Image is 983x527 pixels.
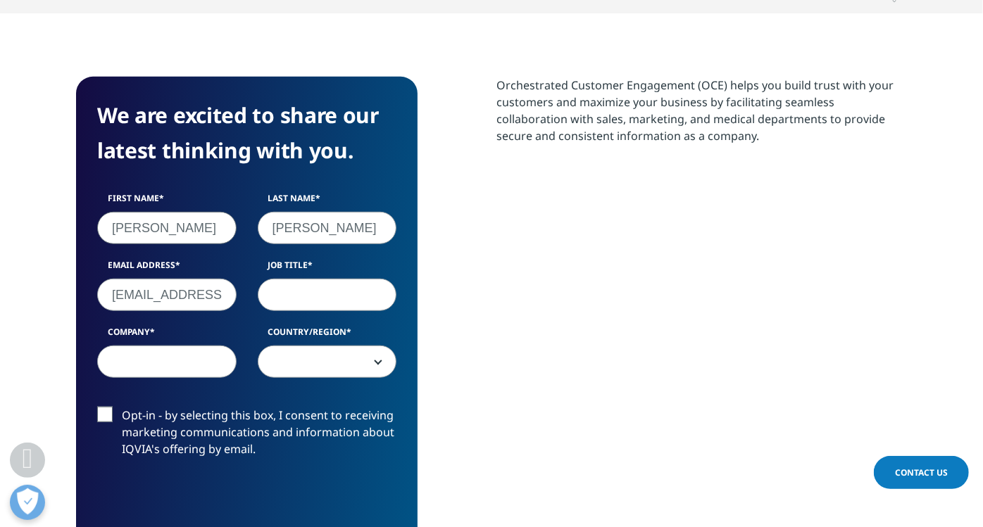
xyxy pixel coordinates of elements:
[895,466,948,478] span: Contact Us
[97,326,237,345] label: Company
[258,326,397,345] label: Country/Region
[258,192,397,212] label: Last Name
[97,192,237,212] label: First Name
[258,259,397,279] label: Job Title
[10,485,45,520] button: Open Preferences
[97,259,237,279] label: Email Address
[122,407,394,457] font: Opt-in - by selecting this box, I consent to receiving marketing communications and information a...
[97,98,396,168] h4: We are excited to share our latest thinking with you.
[496,77,907,144] div: Orchestrated Customer Engagement (OCE) helps you build trust with your customers and maximize you...
[874,456,969,489] a: Contact Us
